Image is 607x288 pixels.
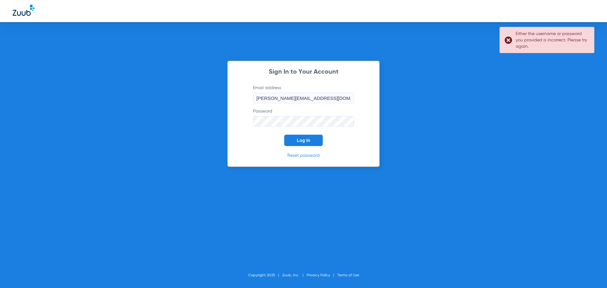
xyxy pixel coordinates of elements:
li: Copyright 2025 [248,272,282,279]
div: Either the username or password you provided is incorrect. Please try again. [516,31,589,50]
span: Log In [297,138,310,143]
input: Password [253,116,354,127]
label: Email address [253,85,354,103]
a: Terms of Use [337,273,359,277]
a: Reset password [287,153,320,158]
li: Zuub, Inc. [282,272,307,279]
input: Email address [253,93,354,103]
button: Log In [284,135,323,146]
img: Zuub Logo [13,5,34,16]
h2: Sign In to Your Account [243,69,364,75]
label: Password [253,108,354,127]
a: Privacy Policy [307,273,330,277]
